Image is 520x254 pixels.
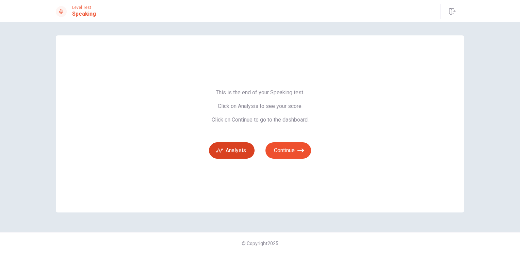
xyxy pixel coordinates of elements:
[72,5,96,10] span: Level Test
[209,89,311,123] span: This is the end of your Speaking test. Click on Analysis to see your score. Click on Continue to ...
[242,241,278,246] span: © Copyright 2025
[265,142,311,159] button: Continue
[72,10,96,18] h1: Speaking
[209,142,255,159] button: Analysis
